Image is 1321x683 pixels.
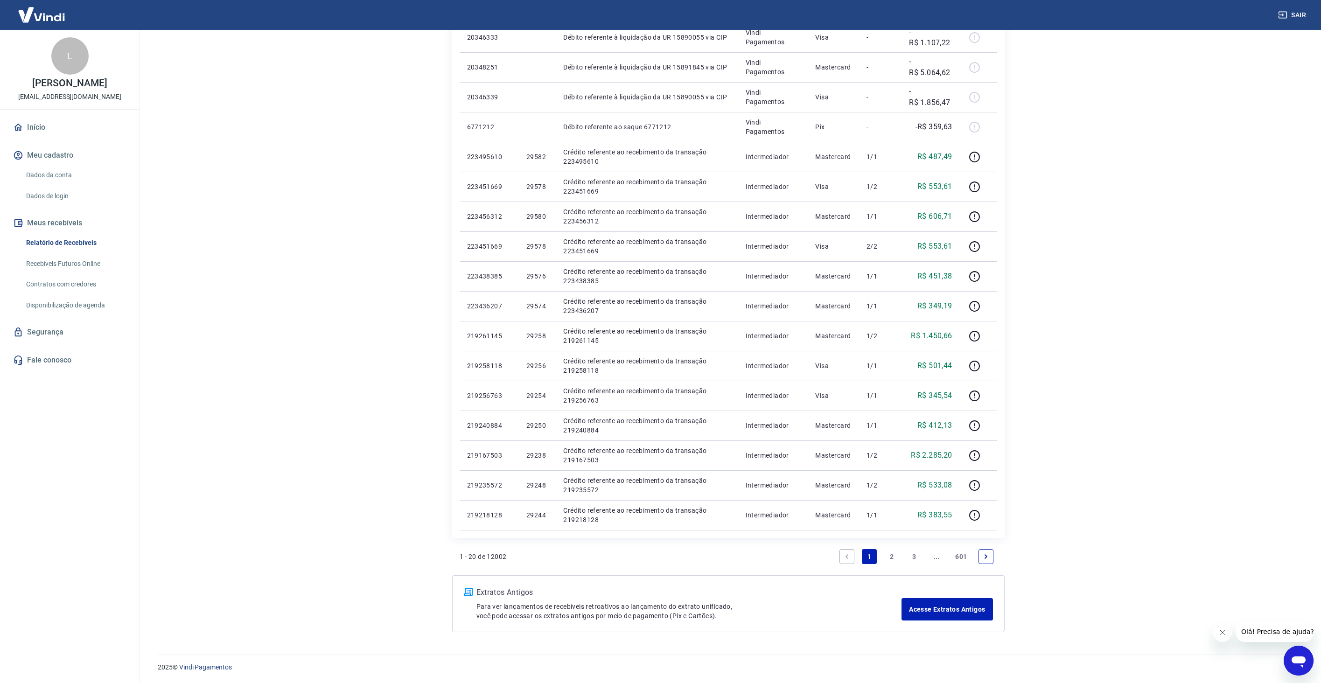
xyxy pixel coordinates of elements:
[563,297,730,315] p: Crédito referente ao recebimento da transação 223436207
[563,92,730,102] p: Débito referente à liquidação da UR 15890055 via CIP
[867,451,894,460] p: 1/2
[815,182,852,191] p: Visa
[746,481,801,490] p: Intermediador
[467,451,511,460] p: 219167503
[909,26,952,49] p: -R$ 1.107,22
[867,33,894,42] p: -
[746,58,801,77] p: Vindi Pagamentos
[22,254,128,273] a: Recebíveis Futuros Online
[11,213,128,233] button: Meus recebíveis
[51,37,89,75] div: L
[11,117,128,138] a: Início
[867,331,894,341] p: 1/2
[909,56,952,78] p: -R$ 5.064,62
[815,63,852,72] p: Mastercard
[467,122,511,132] p: 6771212
[563,237,730,256] p: Crédito referente ao recebimento da transação 223451669
[746,451,801,460] p: Intermediador
[467,510,511,520] p: 219218128
[907,549,922,564] a: Page 3
[746,301,801,311] p: Intermediador
[22,166,128,185] a: Dados da conta
[815,242,852,251] p: Visa
[815,301,852,311] p: Mastercard
[902,598,992,620] a: Acesse Extratos Antigos
[917,509,952,521] p: R$ 383,55
[563,356,730,375] p: Crédito referente ao recebimento da transação 219258118
[746,391,801,400] p: Intermediador
[467,361,511,370] p: 219258118
[867,152,894,161] p: 1/1
[815,122,852,132] p: Pix
[11,322,128,342] a: Segurança
[911,450,952,461] p: R$ 2.285,20
[746,182,801,191] p: Intermediador
[563,267,730,286] p: Crédito referente ao recebimento da transação 223438385
[526,182,548,191] p: 29578
[746,118,801,136] p: Vindi Pagamentos
[11,0,72,29] img: Vindi
[18,92,121,102] p: [EMAIL_ADDRESS][DOMAIN_NAME]
[563,207,730,226] p: Crédito referente ao recebimento da transação 223456312
[11,350,128,370] a: Fale conosco
[1236,621,1314,642] iframe: Mensagem da empresa
[815,391,852,400] p: Visa
[526,301,548,311] p: 29574
[6,7,78,14] span: Olá! Precisa de ajuda?
[909,86,952,108] p: -R$ 1.856,47
[884,549,899,564] a: Page 2
[158,662,1299,672] p: 2025 ©
[22,233,128,252] a: Relatório de Recebíveis
[867,92,894,102] p: -
[526,510,548,520] p: 29244
[836,545,997,568] ul: Pagination
[917,151,952,162] p: R$ 487,49
[839,549,854,564] a: Previous page
[917,390,952,401] p: R$ 345,54
[467,481,511,490] p: 219235572
[815,272,852,281] p: Mastercard
[862,549,877,564] a: Page 1 is your current page
[867,272,894,281] p: 1/1
[563,177,730,196] p: Crédito referente ao recebimento da transação 223451669
[917,300,952,312] p: R$ 349,19
[867,212,894,221] p: 1/1
[22,187,128,206] a: Dados de login
[526,152,548,161] p: 29582
[563,476,730,495] p: Crédito referente ao recebimento da transação 219235572
[467,391,511,400] p: 219256763
[917,360,952,371] p: R$ 501,44
[867,301,894,311] p: 1/1
[746,212,801,221] p: Intermediador
[746,272,801,281] p: Intermediador
[526,481,548,490] p: 29248
[815,152,852,161] p: Mastercard
[526,242,548,251] p: 29578
[815,481,852,490] p: Mastercard
[929,549,944,564] a: Jump forward
[467,331,511,341] p: 219261145
[526,421,548,430] p: 29250
[815,33,852,42] p: Visa
[815,510,852,520] p: Mastercard
[467,92,511,102] p: 20346339
[563,122,730,132] p: Débito referente ao saque 6771212
[911,330,952,341] p: R$ 1.450,66
[746,331,801,341] p: Intermediador
[867,361,894,370] p: 1/1
[815,92,852,102] p: Visa
[526,391,548,400] p: 29254
[526,272,548,281] p: 29576
[563,327,730,345] p: Crédito referente ao recebimento da transação 219261145
[867,391,894,400] p: 1/1
[467,301,511,311] p: 223436207
[916,121,952,132] p: -R$ 359,63
[467,421,511,430] p: 219240884
[867,122,894,132] p: -
[467,182,511,191] p: 223451669
[746,28,801,47] p: Vindi Pagamentos
[867,481,894,490] p: 1/2
[815,361,852,370] p: Visa
[917,181,952,192] p: R$ 553,61
[526,361,548,370] p: 29256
